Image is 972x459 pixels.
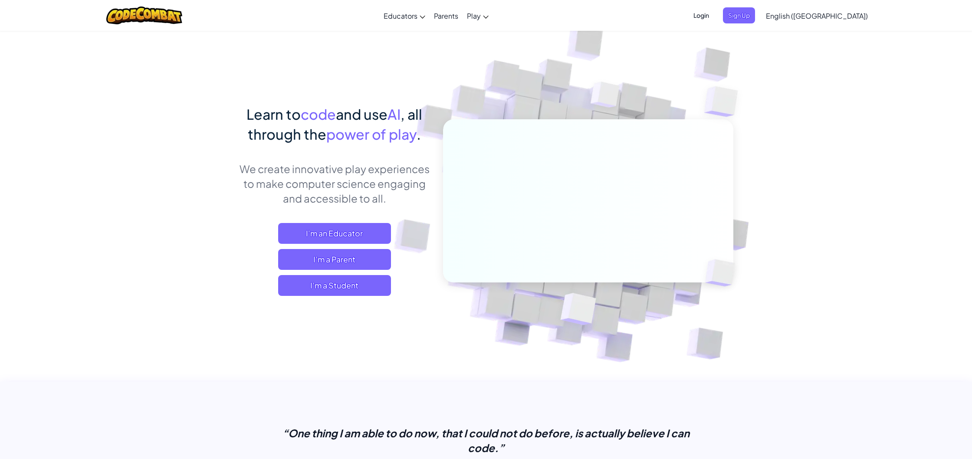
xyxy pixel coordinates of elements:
a: I'm an Educator [278,223,391,244]
span: code [301,105,336,123]
img: CodeCombat logo [106,7,182,24]
a: English ([GEOGRAPHIC_DATA]) [762,4,872,27]
button: Login [688,7,714,23]
button: I'm a Student [278,275,391,296]
img: Overlap cubes [687,65,762,138]
p: “One thing I am able to do now, that I could not do before, is actually believe I can code.” [269,426,703,455]
a: Parents [430,4,463,27]
span: and use [336,105,387,123]
img: Overlap cubes [539,275,617,347]
span: English ([GEOGRAPHIC_DATA]) [766,11,868,20]
img: Overlap cubes [575,65,637,129]
span: AI [387,105,401,123]
span: Educators [384,11,417,20]
span: Learn to [246,105,301,123]
span: . [417,125,421,143]
p: We create innovative play experiences to make computer science engaging and accessible to all. [239,161,430,206]
a: I'm a Parent [278,249,391,270]
span: power of play [326,125,417,143]
img: Overlap cubes [691,241,756,305]
button: Sign Up [723,7,755,23]
a: Play [463,4,493,27]
a: Educators [379,4,430,27]
span: Play [467,11,481,20]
